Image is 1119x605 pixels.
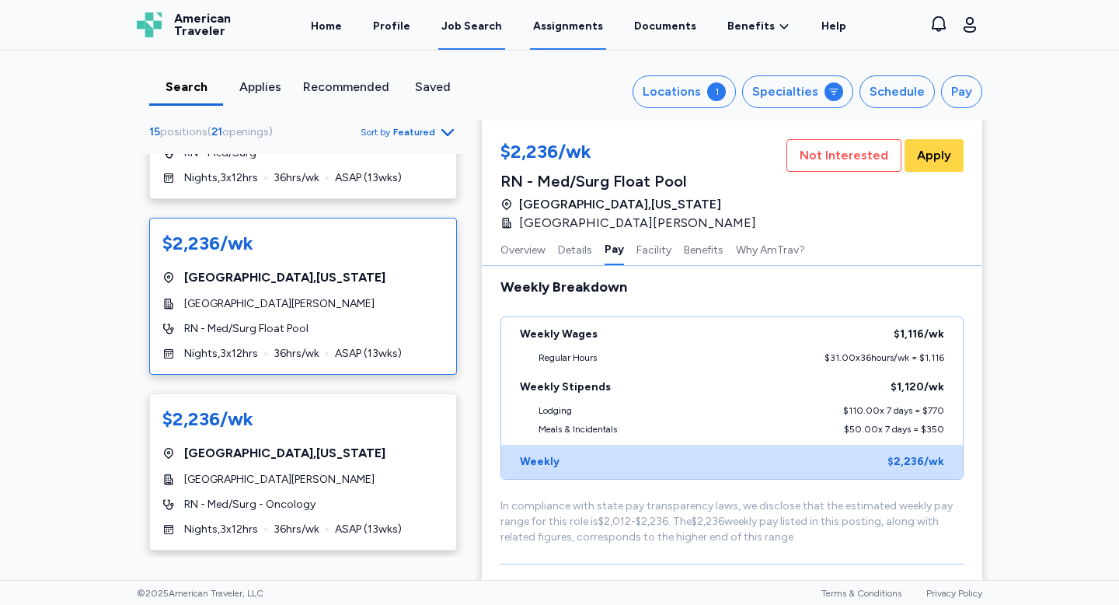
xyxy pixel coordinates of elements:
div: Search [155,78,217,96]
div: $31.00 x 36 hours/wk = $1,116 [824,351,944,364]
span: [GEOGRAPHIC_DATA] , [US_STATE] [184,268,385,287]
div: Saved [402,78,463,96]
button: Overview [500,233,546,265]
span: ASAP ( 13 wks) [335,170,402,186]
div: Weekly Breakdown [500,276,964,298]
span: [GEOGRAPHIC_DATA] , [US_STATE] [519,195,721,214]
span: RN - Med/Surg Float Pool [184,321,309,337]
span: 21 [211,125,222,138]
span: Sort by [361,126,390,138]
span: ASAP ( 13 wks) [335,346,402,362]
button: Benefits [684,233,723,265]
button: Schedule [859,75,935,108]
div: Pay [951,82,972,101]
span: openings [222,125,269,138]
button: Pay [941,75,982,108]
div: Lodging [539,404,572,417]
div: Regular Hours [539,351,597,364]
span: 15 [149,125,160,138]
button: Facility [636,233,671,265]
span: 36 hrs/wk [274,170,319,186]
span: Featured [393,126,435,138]
span: [GEOGRAPHIC_DATA][PERSON_NAME] [184,472,375,488]
div: Specialties [752,82,818,101]
button: Apply [905,139,964,172]
div: RN - Med/Surg Float Pool [500,170,765,192]
div: $50.00 x 7 days = $350 [844,423,944,435]
div: $2,236 /wk [887,454,944,470]
span: Nights , 3 x 12 hrs [184,522,258,537]
span: 36 hrs/wk [274,522,319,537]
span: Nights , 3 x 12 hrs [184,170,258,186]
span: Benefits [727,19,775,34]
div: ( ) [149,124,279,140]
span: Nights , 3 x 12 hrs [184,346,258,362]
div: Applies [229,78,291,96]
div: $110.00 x 7 days = $770 [843,404,944,417]
span: [GEOGRAPHIC_DATA][PERSON_NAME] [184,296,375,312]
div: In compliance with state pay transparency laws, we disclose that the estimated weekly pay range f... [500,498,964,545]
div: $1,116 /wk [894,327,944,342]
span: [GEOGRAPHIC_DATA] , [US_STATE] [184,444,385,463]
a: Assignments [530,2,606,50]
div: $2,236/wk [500,139,765,167]
span: © 2025 American Traveler, LLC [137,587,263,600]
span: American Traveler [174,12,231,37]
button: Details [558,233,592,265]
div: Weekly Wages [520,327,598,342]
a: Benefits [727,19,790,34]
button: Sort byFeatured [361,123,457,142]
button: Pay [605,233,624,265]
span: positions [160,125,207,138]
button: Not Interested [786,139,901,172]
div: Meals & Incidentals [539,423,617,435]
a: Job Search [438,2,505,50]
a: Terms & Conditions [821,588,901,599]
div: Locations [643,82,701,101]
div: $2,236/wk [162,407,253,432]
div: $1,120 /wk [891,379,944,395]
a: Privacy Policy [926,588,982,599]
div: Job Search [441,19,502,34]
div: Schedule [870,82,925,101]
img: Logo [137,12,162,37]
div: Recommended [303,78,389,96]
button: Why AmTrav? [736,233,805,265]
span: RN - Med/Surg - Oncology [184,497,315,512]
span: Not Interested [800,146,888,165]
div: Weekly Stipends [520,379,611,395]
div: Weekly [520,454,559,470]
button: Specialties [742,75,853,108]
span: 36 hrs/wk [274,346,319,362]
button: Locations1 [633,75,736,108]
span: [GEOGRAPHIC_DATA][PERSON_NAME] [519,214,756,233]
span: ASAP ( 13 wks) [335,522,402,537]
div: 1 [707,82,726,101]
span: Apply [917,146,951,165]
div: $2,236/wk [162,231,253,256]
